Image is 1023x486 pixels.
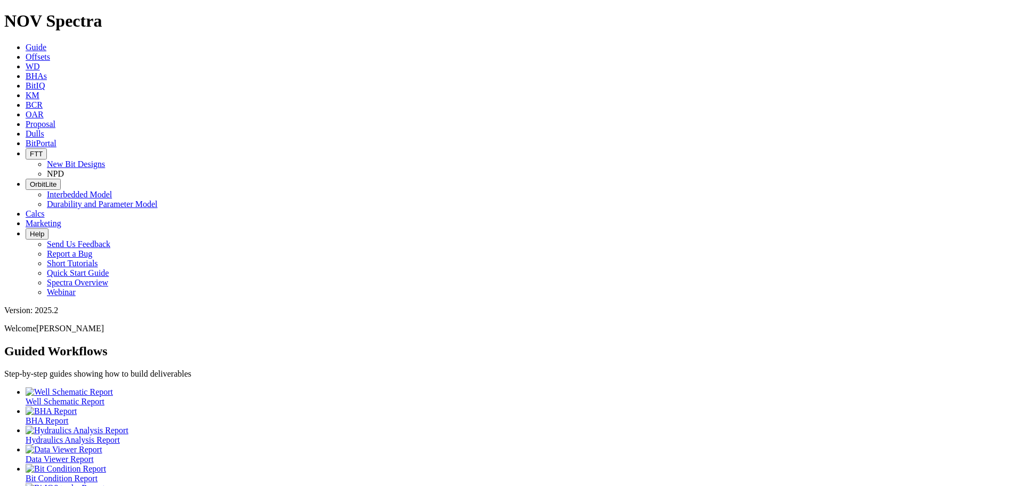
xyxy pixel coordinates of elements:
a: Send Us Feedback [47,240,110,249]
a: Guide [26,43,46,52]
img: Bit Condition Report [26,464,106,474]
span: Help [30,230,44,238]
a: BHAs [26,71,47,81]
a: Marketing [26,219,61,228]
a: Spectra Overview [47,278,108,287]
button: FTT [26,148,47,160]
a: Calcs [26,209,45,218]
span: [PERSON_NAME] [36,324,104,333]
img: Data Viewer Report [26,445,102,455]
img: BHA Report [26,407,77,416]
a: Interbedded Model [47,190,112,199]
a: Proposal [26,119,55,129]
h1: NOV Spectra [4,11,1019,31]
img: Well Schematic Report [26,387,113,397]
a: BHA Report BHA Report [26,407,1019,425]
div: Version: 2025.2 [4,306,1019,315]
span: BHA Report [26,416,68,425]
a: NPD [47,169,64,178]
a: WD [26,62,40,71]
a: BitPortal [26,139,56,148]
a: Webinar [47,288,76,297]
a: Offsets [26,52,50,61]
a: Durability and Parameter Model [47,200,158,209]
a: Hydraulics Analysis Report Hydraulics Analysis Report [26,426,1019,444]
span: OrbitLite [30,180,56,188]
a: Data Viewer Report Data Viewer Report [26,445,1019,464]
a: KM [26,91,39,100]
a: New Bit Designs [47,160,105,169]
span: Hydraulics Analysis Report [26,435,120,444]
span: Well Schematic Report [26,397,104,406]
h2: Guided Workflows [4,344,1019,358]
a: Short Tutorials [47,259,98,268]
a: Report a Bug [47,249,92,258]
a: Dulls [26,129,44,138]
a: OAR [26,110,44,119]
span: FTT [30,150,43,158]
a: Well Schematic Report Well Schematic Report [26,387,1019,406]
button: Help [26,228,48,240]
a: Quick Start Guide [47,268,109,277]
button: OrbitLite [26,179,61,190]
p: Welcome [4,324,1019,333]
a: BitIQ [26,81,45,90]
a: BCR [26,100,43,109]
img: Hydraulics Analysis Report [26,426,128,435]
span: Data Viewer Report [26,455,94,464]
span: Bit Condition Report [26,474,98,483]
a: Bit Condition Report Bit Condition Report [26,464,1019,483]
p: Step-by-step guides showing how to build deliverables [4,369,1019,379]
